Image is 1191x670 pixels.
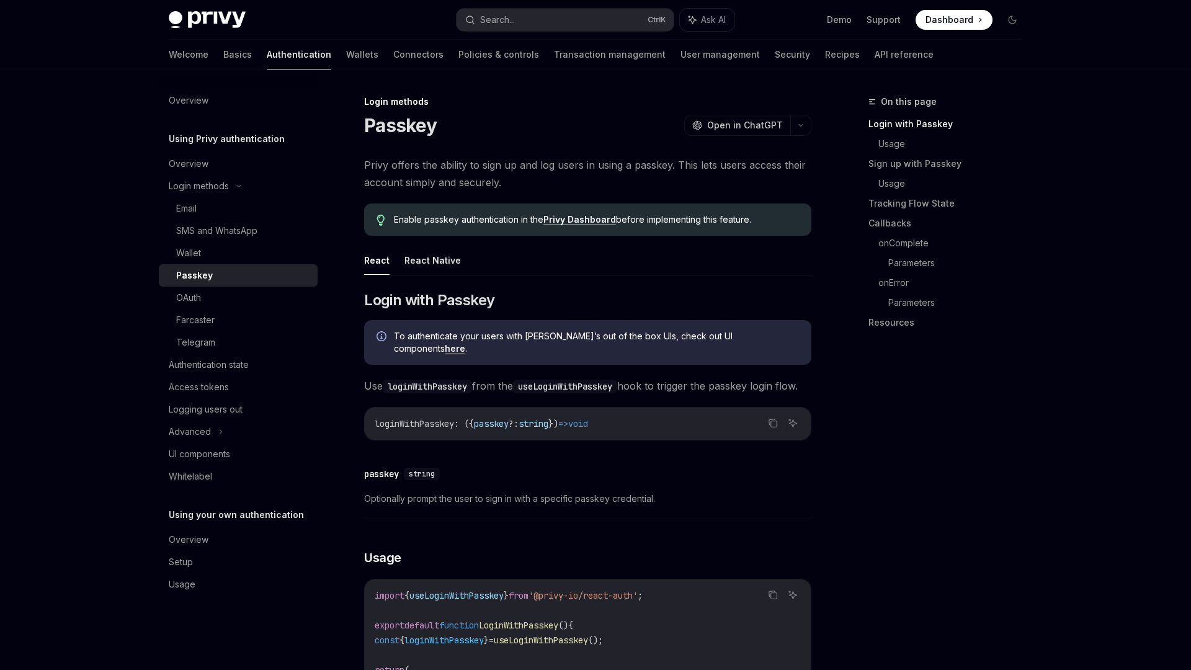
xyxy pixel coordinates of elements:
span: default [404,620,439,631]
a: Wallets [346,40,378,69]
span: function [439,620,479,631]
span: () [558,620,568,631]
a: Privy Dashboard [543,214,616,225]
span: string [519,418,548,429]
a: Usage [159,573,318,596]
div: Whitelabel [169,469,212,484]
span: { [404,590,409,601]
a: Transaction management [554,40,666,69]
a: Overview [159,529,318,551]
a: Support [867,14,901,26]
button: Copy the contents from the code block [765,415,781,431]
a: Farcaster [159,309,318,331]
span: const [375,635,399,646]
a: Telegram [159,331,318,354]
span: LoginWithPasskey [479,620,558,631]
a: Logging users out [159,398,318,421]
a: Basics [223,40,252,69]
span: Login with Passkey [364,290,494,310]
button: Toggle dark mode [1002,10,1022,30]
div: Email [176,201,197,216]
a: API reference [875,40,934,69]
a: Access tokens [159,376,318,398]
div: Overview [169,93,208,108]
div: Login methods [169,179,229,194]
span: void [568,418,588,429]
span: } [504,590,509,601]
div: Advanced [169,424,211,439]
a: Parameters [888,253,1032,273]
a: Dashboard [916,10,993,30]
h5: Using Privy authentication [169,132,285,146]
a: Policies & controls [458,40,539,69]
div: Access tokens [169,380,229,395]
div: Passkey [176,268,213,283]
span: Open in ChatGPT [707,119,783,132]
button: React Native [404,246,461,275]
span: ; [638,590,643,601]
button: React [364,246,390,275]
div: Wallet [176,246,201,261]
div: Telegram [176,335,215,350]
button: Open in ChatGPT [684,115,790,136]
a: Usage [878,134,1032,154]
span: } [484,635,489,646]
button: Copy the contents from the code block [765,587,781,603]
div: Search... [480,12,515,27]
svg: Info [377,331,389,344]
a: OAuth [159,287,318,309]
div: passkey [364,468,399,480]
h1: Passkey [364,114,437,136]
a: Recipes [825,40,860,69]
span: Privy offers the ability to sign up and log users in using a passkey. This lets users access thei... [364,156,811,191]
button: Search...CtrlK [457,9,674,31]
span: Ctrl K [648,15,666,25]
h5: Using your own authentication [169,507,304,522]
a: Wallet [159,242,318,264]
a: Resources [868,313,1032,333]
a: Login with Passkey [868,114,1032,134]
span: Dashboard [926,14,973,26]
div: UI components [169,447,230,462]
a: Security [775,40,810,69]
a: SMS and WhatsApp [159,220,318,242]
a: UI components [159,443,318,465]
div: Setup [169,555,193,569]
code: loginWithPasskey [383,380,472,393]
a: Sign up with Passkey [868,154,1032,174]
span: useLoginWithPasskey [409,590,504,601]
div: Logging users out [169,402,243,417]
div: SMS and WhatsApp [176,223,257,238]
span: To authenticate your users with [PERSON_NAME]’s out of the box UIs, check out UI components . [394,330,799,355]
div: Overview [169,156,208,171]
a: Demo [827,14,852,26]
svg: Tip [377,215,385,226]
a: onComplete [878,233,1032,253]
a: Setup [159,551,318,573]
span: { [399,635,404,646]
span: import [375,590,404,601]
button: Ask AI [785,415,801,431]
div: Usage [169,577,195,592]
a: Usage [878,174,1032,194]
span: Use from the hook to trigger the passkey login flow. [364,377,811,395]
span: { [568,620,573,631]
div: Overview [169,532,208,547]
a: User management [680,40,760,69]
span: useLoginWithPasskey [494,635,588,646]
button: Ask AI [785,587,801,603]
span: : ({ [454,418,474,429]
span: => [558,418,568,429]
span: '@privy-io/react-auth' [529,590,638,601]
span: (); [588,635,603,646]
div: Farcaster [176,313,215,328]
a: here [445,343,465,354]
span: from [509,590,529,601]
a: Email [159,197,318,220]
a: Callbacks [868,213,1032,233]
span: loginWithPasskey [375,418,454,429]
span: = [489,635,494,646]
span: export [375,620,404,631]
span: On this page [881,94,937,109]
a: Overview [159,153,318,175]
